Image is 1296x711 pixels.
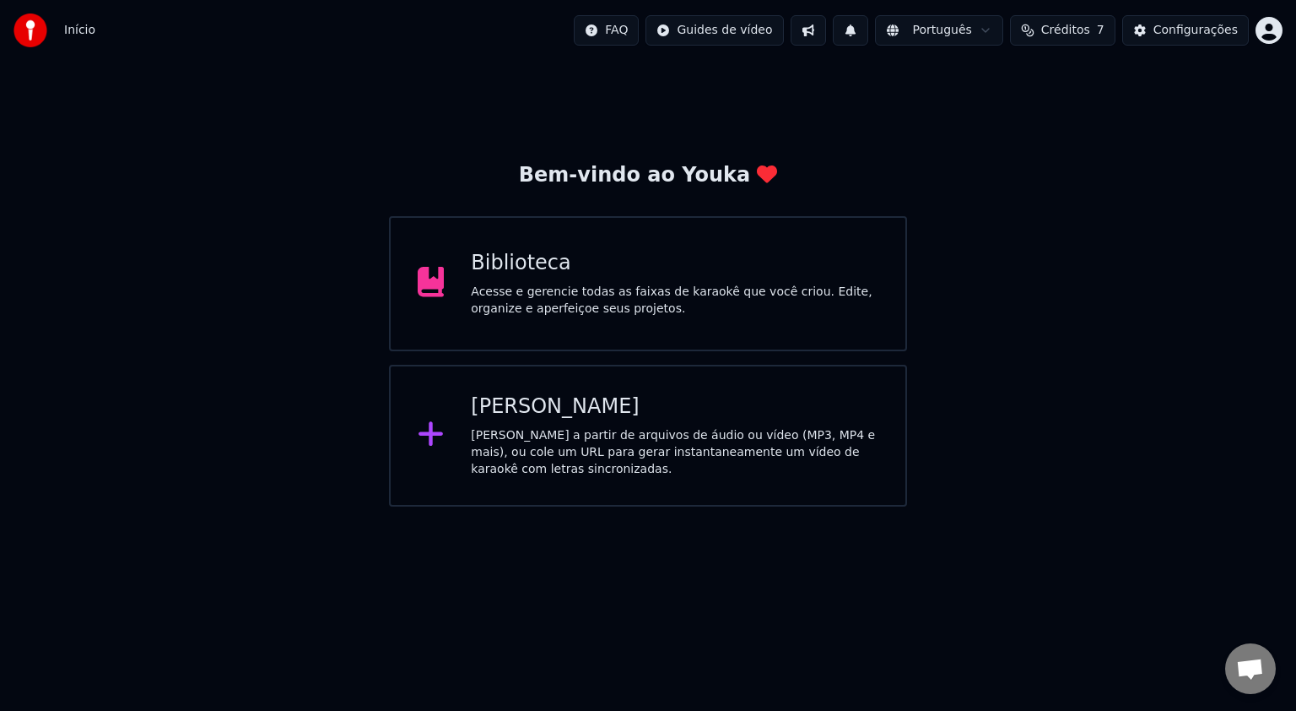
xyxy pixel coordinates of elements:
div: [PERSON_NAME] a partir de arquivos de áudio ou vídeo (MP3, MP4 e mais), ou cole um URL para gerar... [471,427,878,478]
div: Configurações [1153,22,1238,39]
button: Créditos7 [1010,15,1115,46]
div: Acesse e gerencie todas as faixas de karaokê que você criou. Edite, organize e aperfeiçoe seus pr... [471,284,878,318]
span: Créditos [1041,22,1090,39]
span: Início [64,22,95,39]
button: Configurações [1122,15,1249,46]
button: Guides de vídeo [645,15,783,46]
span: 7 [1097,22,1104,39]
nav: breadcrumb [64,22,95,39]
a: Bate-papo aberto [1225,643,1276,694]
div: [PERSON_NAME] [471,393,878,421]
div: Biblioteca [471,250,878,277]
button: FAQ [574,15,639,46]
img: youka [13,14,47,47]
div: Bem-vindo ao Youka [519,162,777,189]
